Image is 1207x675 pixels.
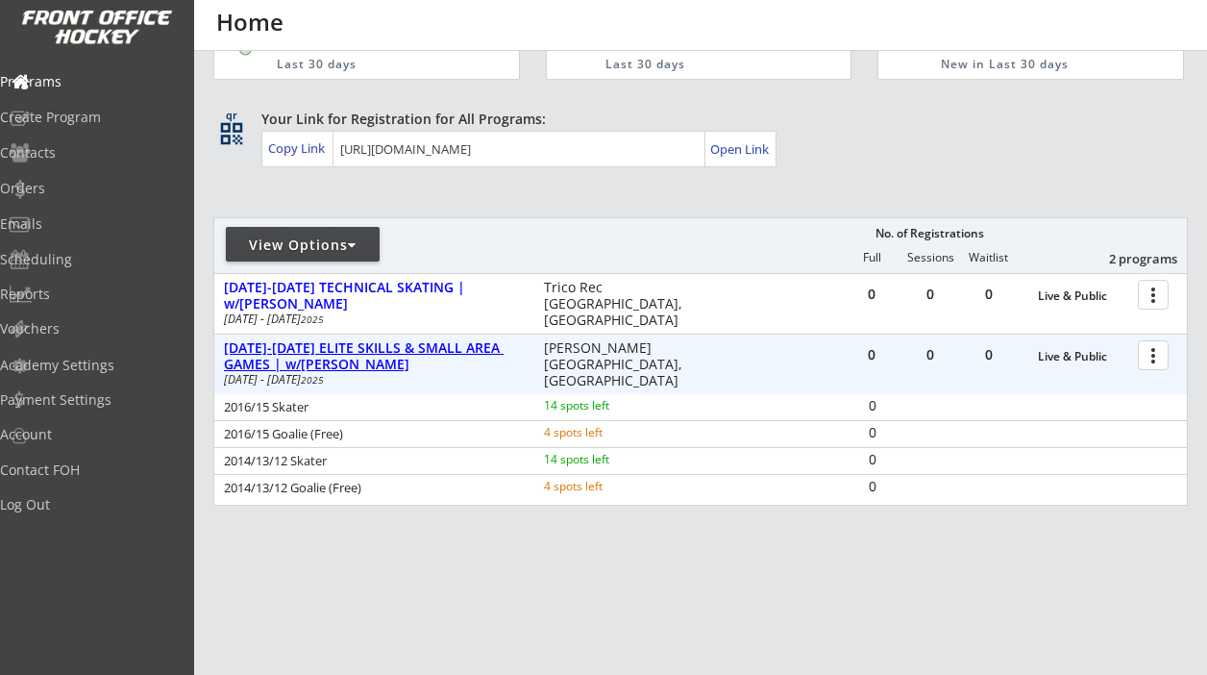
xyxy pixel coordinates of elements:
[224,313,517,325] div: [DATE] - [DATE]
[544,340,695,388] div: [PERSON_NAME] [GEOGRAPHIC_DATA], [GEOGRAPHIC_DATA]
[301,373,324,387] em: 2025
[226,236,380,255] div: View Options
[224,340,524,373] div: [DATE]-[DATE] ELITE SKILLS & SMALL AREA GAMES | w/[PERSON_NAME]
[710,136,771,162] a: Open Link
[224,401,518,413] div: 2016/15 Skater
[844,453,900,466] div: 0
[219,110,242,122] div: qr
[901,348,959,362] div: 0
[1138,280,1169,310] button: more_vert
[843,251,900,264] div: Full
[959,251,1017,264] div: Waitlist
[217,119,246,148] button: qr_code
[843,287,900,301] div: 0
[901,287,959,301] div: 0
[544,481,668,492] div: 4 spots left
[844,399,900,412] div: 0
[844,480,900,493] div: 0
[844,426,900,439] div: 0
[843,348,900,362] div: 0
[1038,289,1128,303] div: Live & Public
[1038,350,1128,363] div: Live & Public
[544,400,668,412] div: 14 spots left
[901,251,959,264] div: Sessions
[710,141,771,158] div: Open Link
[544,427,668,438] div: 4 spots left
[224,280,524,312] div: [DATE]-[DATE] TECHNICAL SKATING | w/[PERSON_NAME]
[224,374,517,386] div: [DATE] - [DATE]
[870,227,989,240] div: No. of Registrations
[268,139,329,157] div: Copy Link
[941,57,1094,73] div: New in Last 30 days
[301,312,324,326] em: 2025
[1138,340,1169,370] button: more_vert
[544,454,668,465] div: 14 spots left
[224,428,518,440] div: 2016/15 Goalie (Free)
[544,280,695,328] div: Trico Rec [GEOGRAPHIC_DATA], [GEOGRAPHIC_DATA]
[960,348,1018,362] div: 0
[960,287,1018,301] div: 0
[224,482,518,494] div: 2014/13/12 Goalie (Free)
[224,455,518,467] div: 2014/13/12 Skater
[605,57,773,73] div: Last 30 days
[277,57,436,73] div: Last 30 days
[1077,250,1177,267] div: 2 programs
[261,110,1128,129] div: Your Link for Registration for All Programs:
